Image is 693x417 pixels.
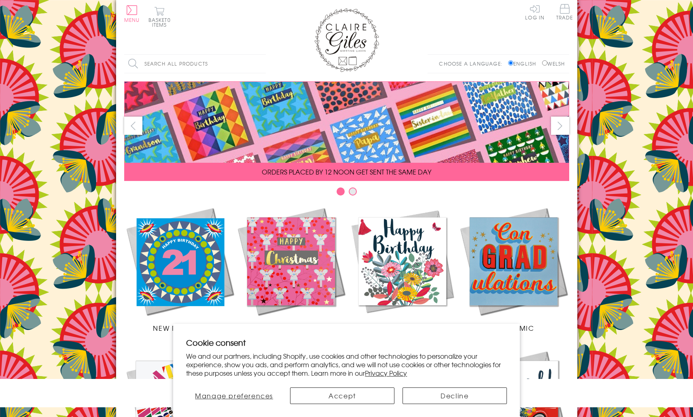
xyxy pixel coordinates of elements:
button: Carousel Page 1 (Current Slide) [337,187,345,196]
button: Basket0 items [148,6,171,27]
span: Trade [556,4,573,20]
button: prev [124,117,142,135]
h2: Cookie consent [186,337,507,348]
label: English [508,60,540,67]
span: Menu [124,16,140,23]
input: Search [258,55,266,73]
input: Welsh [542,60,547,66]
a: Privacy Policy [365,368,407,378]
a: Birthdays [347,206,458,333]
span: 0 items [152,16,171,28]
p: Choose a language: [439,60,507,67]
span: ORDERS PLACED BY 12 NOON GET SENT THE SAME DAY [262,167,431,177]
span: Birthdays [383,323,422,333]
span: Academic [493,323,534,333]
p: We and our partners, including Shopify, use cookies and other technologies to personalize your ex... [186,352,507,377]
a: New Releases [124,206,235,333]
label: Welsh [542,60,565,67]
button: Decline [403,387,507,404]
input: English [508,60,513,66]
button: Accept [290,387,394,404]
a: Log In [525,4,545,20]
button: Menu [124,5,140,22]
input: Search all products [124,55,266,73]
button: next [551,117,569,135]
img: Claire Giles Greetings Cards [314,8,379,72]
button: Manage preferences [186,387,282,404]
button: Carousel Page 2 [349,187,357,196]
a: Trade [556,4,573,21]
span: Christmas [270,323,312,333]
div: Carousel Pagination [124,187,569,200]
span: Manage preferences [195,391,273,400]
a: Academic [458,206,569,333]
a: Christmas [235,206,347,333]
span: New Releases [153,323,206,333]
